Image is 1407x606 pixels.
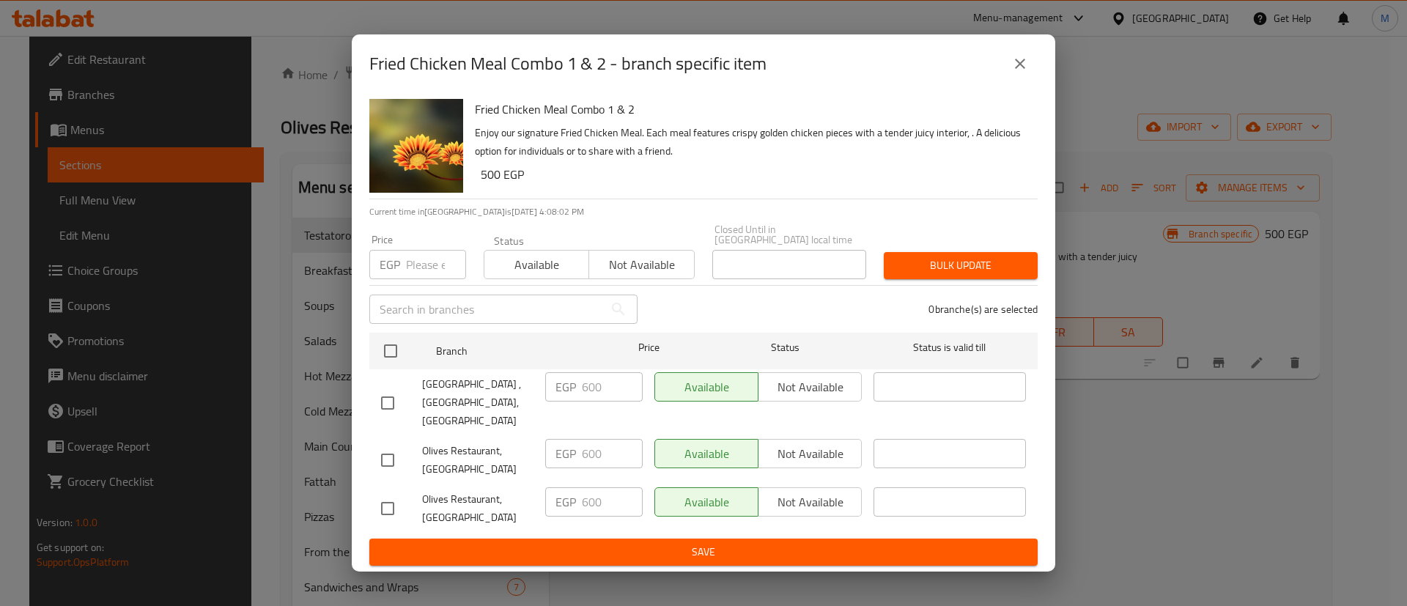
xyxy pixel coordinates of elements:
p: Current time in [GEOGRAPHIC_DATA] is [DATE] 4:08:02 PM [369,205,1038,218]
input: Please enter price [406,250,466,279]
span: Save [381,543,1026,561]
span: Olives Restaurant, [GEOGRAPHIC_DATA] [422,442,533,478]
h2: Fried Chicken Meal Combo 1 & 2 - branch specific item [369,52,767,75]
h6: 500 EGP [481,164,1026,185]
button: Bulk update [884,252,1038,279]
p: Enjoy our signature Fried Chicken Meal. Each meal features crispy golden chicken pieces with a te... [475,124,1026,160]
p: 0 branche(s) are selected [928,302,1038,317]
span: Status is valid till [874,339,1026,357]
input: Search in branches [369,295,604,324]
span: Status [709,339,862,357]
span: Olives Restaurant, [GEOGRAPHIC_DATA] [422,490,533,527]
img: Fried Chicken Meal Combo 1 & 2 [369,99,463,193]
p: EGP [555,378,576,396]
input: Please enter price [582,439,643,468]
input: Please enter price [582,487,643,517]
button: Not available [588,250,694,279]
span: Not available [595,254,688,276]
span: Bulk update [895,256,1026,275]
span: Price [600,339,698,357]
span: [GEOGRAPHIC_DATA] , [GEOGRAPHIC_DATA], [GEOGRAPHIC_DATA] [422,375,533,430]
p: EGP [555,493,576,511]
input: Please enter price [582,372,643,402]
button: close [1002,46,1038,81]
p: EGP [380,256,400,273]
button: Save [369,539,1038,566]
span: Branch [436,342,588,361]
p: EGP [555,445,576,462]
h6: Fried Chicken Meal Combo 1 & 2 [475,99,1026,119]
button: Available [484,250,589,279]
span: Available [490,254,583,276]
